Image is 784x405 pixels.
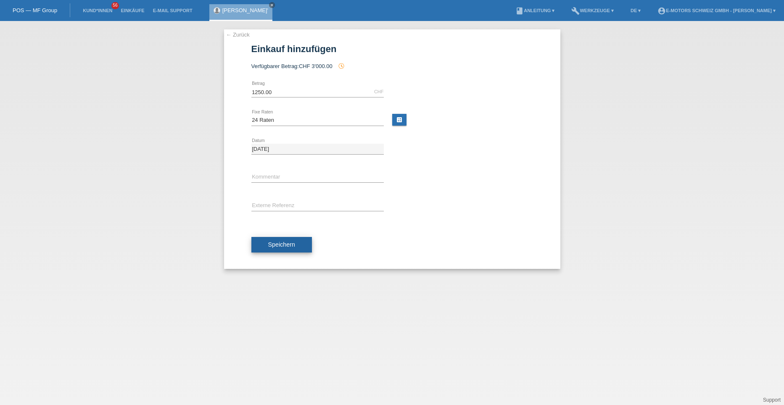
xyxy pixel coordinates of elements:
a: DE ▾ [626,8,645,13]
h1: Einkauf hinzufügen [251,44,533,54]
i: history_toggle_off [338,63,345,69]
i: close [270,3,274,7]
a: account_circleE-Motors Schweiz GmbH - [PERSON_NAME] ▾ [653,8,780,13]
i: calculate [396,116,403,123]
i: account_circle [657,7,666,15]
a: E-Mail Support [149,8,197,13]
a: buildWerkzeuge ▾ [567,8,618,13]
span: Speichern [268,241,295,248]
span: 56 [111,2,119,9]
a: calculate [392,114,407,126]
a: ← Zurück [226,32,250,38]
span: Seit der Autorisierung wurde ein Einkauf hinzugefügt, welcher eine zukünftige Autorisierung und d... [334,63,345,69]
span: CHF 3'000.00 [299,63,333,69]
button: Speichern [251,237,312,253]
a: bookAnleitung ▾ [511,8,559,13]
div: Verfügbarer Betrag: [251,63,533,69]
a: Support [763,397,781,403]
i: build [571,7,580,15]
a: POS — MF Group [13,7,57,13]
a: Einkäufe [116,8,148,13]
a: Kund*innen [79,8,116,13]
a: close [269,2,275,8]
a: [PERSON_NAME]' [222,7,268,13]
div: CHF [374,89,384,94]
i: book [515,7,524,15]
